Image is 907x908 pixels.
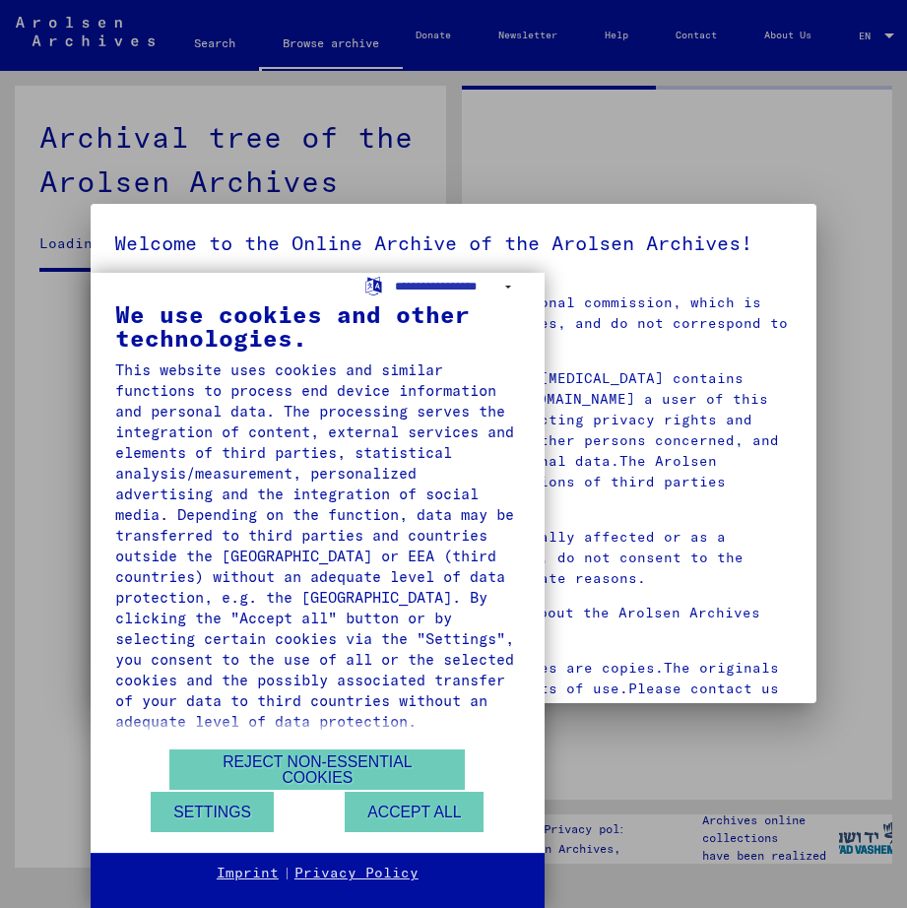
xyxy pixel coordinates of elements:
button: Settings [151,792,274,832]
div: This website uses cookies and similar functions to process end device information and personal da... [115,359,520,732]
a: Privacy Policy [294,864,419,883]
a: Imprint [217,864,279,883]
button: Accept all [345,792,484,832]
button: Reject non-essential cookies [169,749,465,790]
div: We use cookies and other technologies. [115,302,520,350]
